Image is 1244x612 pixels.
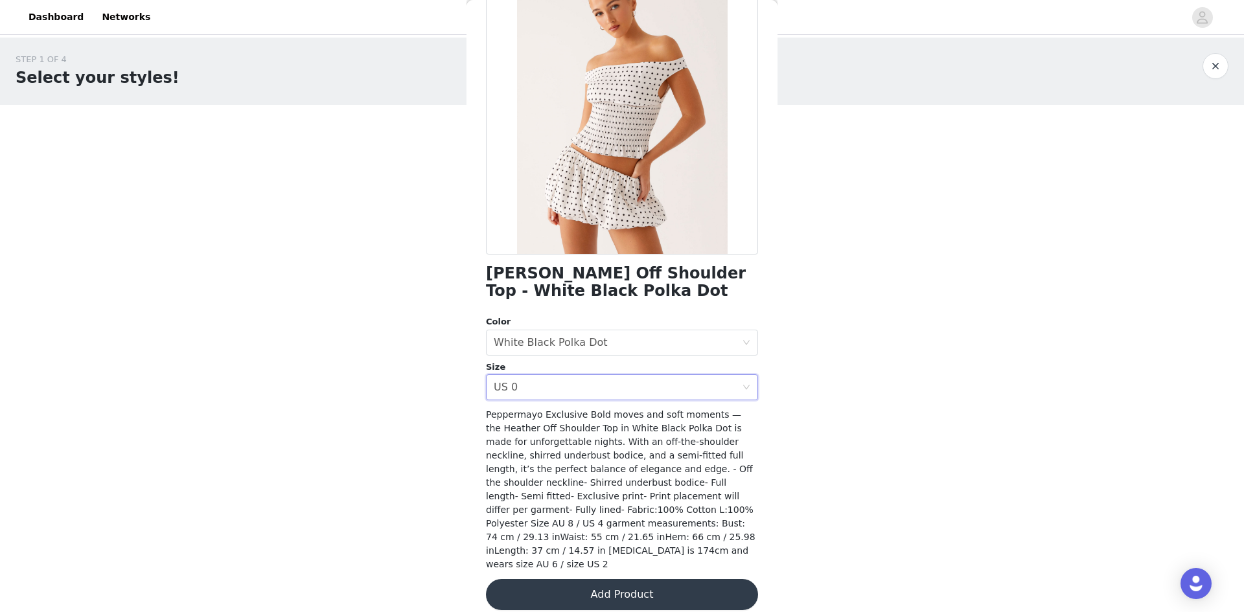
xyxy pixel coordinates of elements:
h1: Select your styles! [16,66,179,89]
button: Add Product [486,579,758,610]
span: Peppermayo Exclusive Bold moves and soft moments — the Heather Off Shoulder Top in White Black Po... [486,409,755,569]
div: Open Intercom Messenger [1181,568,1212,599]
a: Networks [94,3,158,32]
div: White Black Polka Dot [494,330,608,355]
h1: [PERSON_NAME] Off Shoulder Top - White Black Polka Dot [486,265,758,300]
a: Dashboard [21,3,91,32]
div: Color [486,315,758,328]
div: STEP 1 OF 4 [16,53,179,66]
div: avatar [1196,7,1208,28]
div: Size [486,361,758,374]
div: US 0 [494,375,518,400]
